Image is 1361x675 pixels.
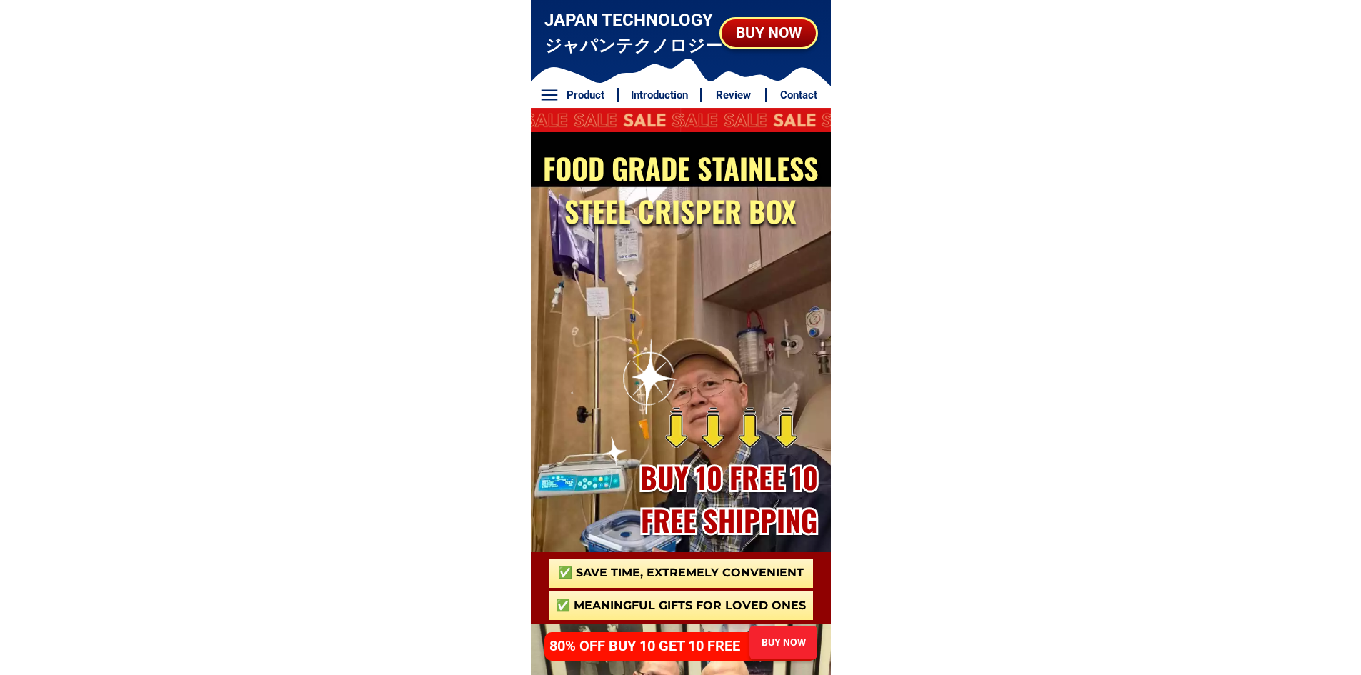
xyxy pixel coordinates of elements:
h3: ✅ Meaningful gifts for loved ones [549,597,813,614]
h6: Introduction [626,87,692,104]
div: BUY NOW [721,21,815,44]
h6: Review [709,87,758,104]
h6: Product [561,87,609,104]
h2: FOOD GRADE STAINLESS STEEL CRISPER BOX [535,146,826,232]
h2: BUY 10 FREE 10 FREE SHIPPING [626,456,832,541]
h6: Contact [774,87,823,104]
div: BUY NOW [749,635,817,650]
h3: JAPAN TECHNOLOGY ジャパンテクノロジー [544,7,724,59]
h3: ✅ Save time, Extremely convenient [549,564,813,581]
h4: 80% OFF BUY 10 GET 10 FREE [549,635,755,656]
